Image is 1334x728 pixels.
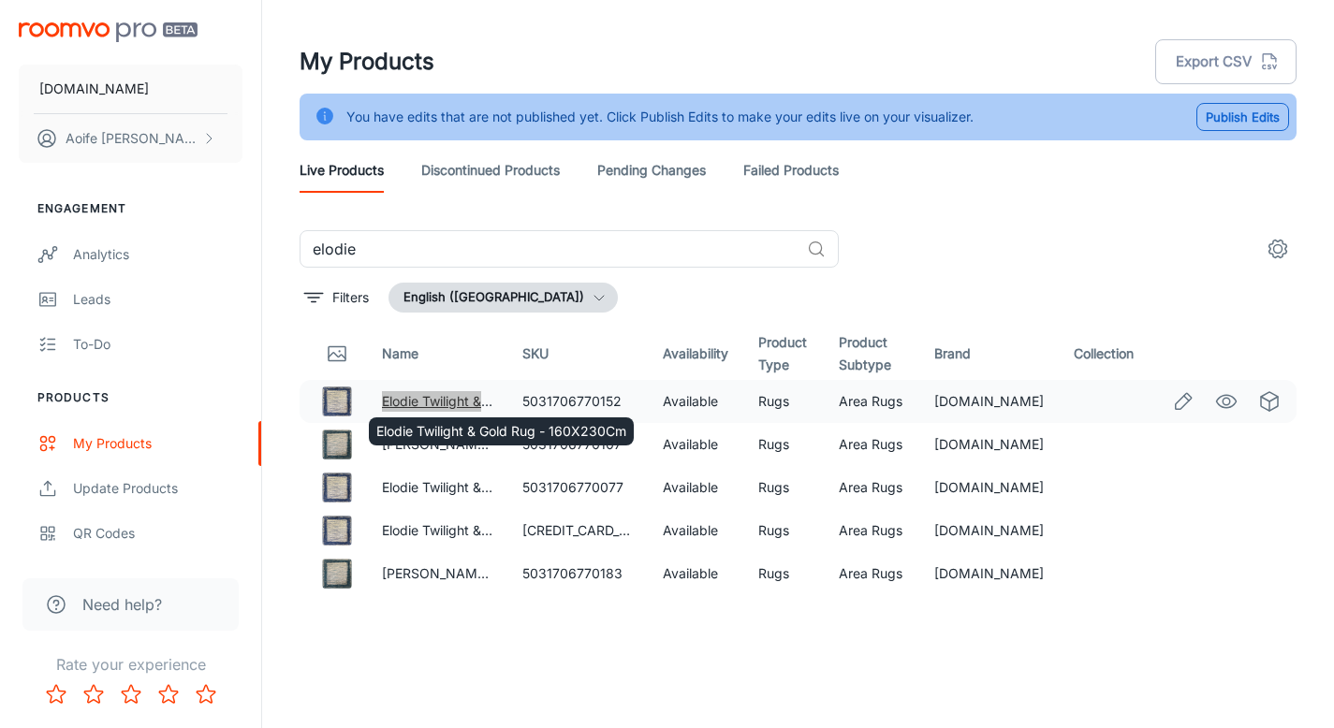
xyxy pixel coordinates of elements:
[743,466,824,509] td: Rugs
[39,79,149,99] p: [DOMAIN_NAME]
[648,328,743,380] th: Availability
[1210,386,1242,417] a: See in Visualizer
[743,148,839,193] a: Failed Products
[507,509,648,552] td: [CREDIT_CARD_NUMBER]
[507,380,648,423] td: 5031706770152
[326,342,348,365] svg: Thumbnail
[73,523,242,544] div: QR Codes
[743,552,824,595] td: Rugs
[919,466,1059,509] td: [DOMAIN_NAME]
[73,289,242,310] div: Leads
[1155,39,1297,84] button: Export CSV
[388,283,618,313] button: English ([GEOGRAPHIC_DATA])
[597,148,706,193] a: Pending Changes
[73,433,242,454] div: My Products
[187,676,225,713] button: Rate 5 star
[37,676,75,713] button: Rate 1 star
[919,509,1059,552] td: [DOMAIN_NAME]
[346,99,974,135] div: You have edits that are not published yet. Click Publish Edits to make your edits live on your vi...
[367,328,507,380] th: Name
[75,676,112,713] button: Rate 2 star
[19,22,198,42] img: Roomvo PRO Beta
[300,283,374,313] button: filter
[507,552,648,595] td: 5031706770183
[648,423,743,466] td: Available
[824,509,919,552] td: Area Rugs
[73,334,242,355] div: To-do
[1253,386,1285,417] a: See in Virtual Samples
[919,380,1059,423] td: [DOMAIN_NAME]
[507,328,648,380] th: SKU
[824,380,919,423] td: Area Rugs
[382,522,635,538] a: Elodie Twilight & Gold Rug - 200X290Cm
[382,565,562,581] a: [PERSON_NAME] & Gold Rug
[300,148,384,193] a: Live Products
[19,65,242,113] button: [DOMAIN_NAME]
[648,466,743,509] td: Available
[919,552,1059,595] td: [DOMAIN_NAME]
[743,509,824,552] td: Rugs
[648,509,743,552] td: Available
[421,148,560,193] a: Discontinued Products
[1167,386,1199,417] a: Edit
[648,552,743,595] td: Available
[382,479,628,495] a: Elodie Twilight & Gold Rug - 120X170Cm
[300,230,799,268] input: Search
[82,593,162,616] span: Need help?
[919,328,1059,380] th: Brand
[824,423,919,466] td: Area Rugs
[824,328,919,380] th: Product Subtype
[19,114,242,163] button: Aoife [PERSON_NAME]
[507,466,648,509] td: 5031706770077
[73,244,242,265] div: Analytics
[824,552,919,595] td: Area Rugs
[332,287,369,308] p: Filters
[15,653,246,676] p: Rate your experience
[824,466,919,509] td: Area Rugs
[648,380,743,423] td: Available
[73,478,242,499] div: Update Products
[300,45,434,79] h1: My Products
[1059,328,1156,380] th: Collection
[919,423,1059,466] td: [DOMAIN_NAME]
[376,421,626,442] p: Elodie Twilight & Gold Rug - 160X230Cm
[743,423,824,466] td: Rugs
[382,393,632,409] a: Elodie Twilight & Gold Rug - 160X230Cm
[150,676,187,713] button: Rate 4 star
[112,676,150,713] button: Rate 3 star
[1259,230,1297,268] button: settings
[743,380,824,423] td: Rugs
[66,128,198,149] p: Aoife [PERSON_NAME]
[1196,103,1289,131] button: Publish Edits
[743,328,824,380] th: Product Type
